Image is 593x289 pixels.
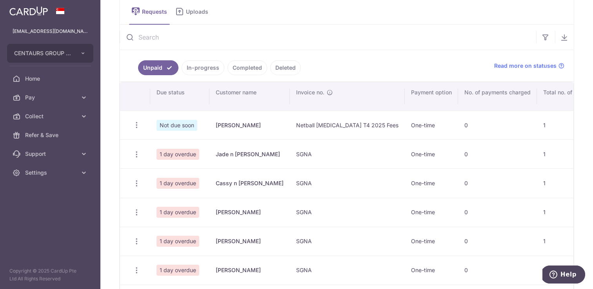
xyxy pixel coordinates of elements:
td: 0 [458,256,537,285]
span: 1 day overdue [156,207,199,218]
a: Completed [227,60,267,75]
span: Invoice no. [296,89,324,96]
td: One-time [405,198,458,227]
td: [PERSON_NAME] [209,227,290,256]
th: No. of payments charged [458,82,537,110]
span: Home [25,75,77,83]
td: SGNA [290,227,405,256]
td: SGNA [290,168,405,197]
td: 0 [458,198,537,227]
td: One-time [405,110,458,139]
span: Uploads [186,8,214,16]
td: One-time [405,227,458,256]
iframe: Opens a widget where you can find more information [542,266,585,285]
span: Not due soon [156,120,197,131]
span: Help [18,5,34,13]
p: [EMAIL_ADDRESS][DOMAIN_NAME] [13,27,88,35]
span: Support [25,150,77,158]
td: 0 [458,227,537,256]
span: Requests [142,8,170,16]
td: Jade n [PERSON_NAME] [209,139,290,168]
span: No. of payments charged [464,89,531,96]
span: Pay [25,94,77,101]
input: Search [120,25,536,50]
th: Invoice no. [290,82,405,110]
span: 1 day overdue [156,265,199,276]
td: Cassy n [PERSON_NAME] [209,168,290,197]
td: One-time [405,139,458,168]
td: [PERSON_NAME] [209,110,290,139]
td: [PERSON_NAME] [209,198,290,227]
span: 1 day overdue [156,149,199,160]
td: SGNA [290,256,405,285]
a: In-progress [182,60,224,75]
span: CENTAURS GROUP PRIVATE LIMITED [14,49,72,57]
td: 0 [458,168,537,197]
td: One-time [405,256,458,285]
th: Customer name [209,82,290,110]
span: Refer & Save [25,131,77,139]
button: CENTAURS GROUP PRIVATE LIMITED [7,44,93,63]
td: 0 [458,110,537,139]
span: 1 day overdue [156,178,199,189]
td: Netball [MEDICAL_DATA] T4 2025 Fees [290,110,405,139]
img: CardUp [9,6,48,16]
td: [PERSON_NAME] [209,256,290,285]
th: Payment option [405,82,458,110]
span: 1 day overdue [156,236,199,247]
span: Collect [25,112,77,120]
th: Due status [150,82,209,110]
a: Deleted [270,60,301,75]
td: One-time [405,168,458,197]
td: 0 [458,139,537,168]
span: Read more on statuses [494,62,557,70]
td: SGNA [290,198,405,227]
span: Payment option [411,89,452,96]
a: Unpaid [138,60,178,75]
a: Read more on statuses [494,62,564,70]
td: SGNA [290,139,405,168]
span: Settings [25,169,77,177]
